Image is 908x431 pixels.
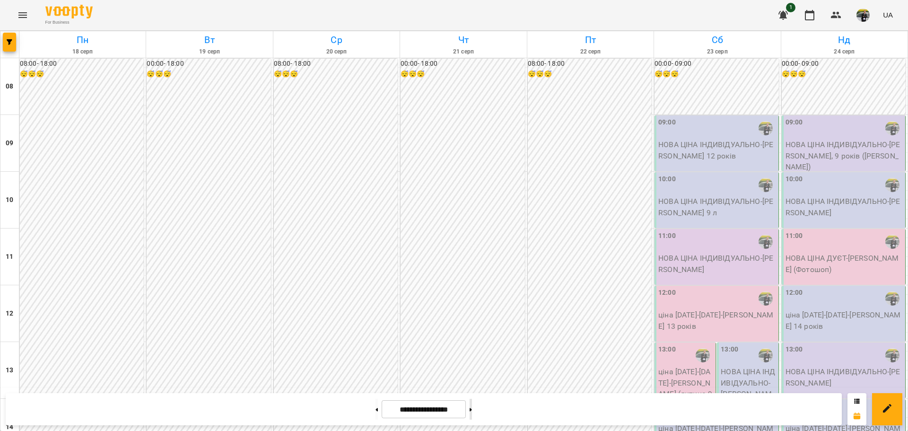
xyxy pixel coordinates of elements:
p: НОВА ЦІНА ІНДИВІДУАЛЬНО - [PERSON_NAME] [658,253,776,275]
p: НОВА ЦІНА ІНДИВІДУАЛЬНО - [PERSON_NAME] [786,196,903,218]
img: Антощук Артем [885,235,899,249]
img: Антощук Артем [885,178,899,192]
label: 13:00 [786,344,803,355]
h6: 19 серп [148,47,271,56]
h6: 22 серп [529,47,652,56]
span: 1 [786,3,795,12]
label: 10:00 [786,174,803,185]
h6: 00:00 - 09:00 [655,59,778,69]
h6: 08 [6,81,13,92]
h6: 23 серп [655,47,779,56]
h6: 😴😴😴 [782,69,906,79]
h6: 20 серп [275,47,398,56]
h6: 12 [6,308,13,319]
label: 11:00 [658,231,676,241]
p: НОВА ЦІНА ДУЄТ - ⁨[PERSON_NAME] (Фотошоп) [786,253,903,275]
h6: 😴😴😴 [147,69,271,79]
h6: Вт [148,33,271,47]
p: ціна [DATE]-[DATE] - [PERSON_NAME] 13 років [658,309,776,332]
img: Антощук Артем [759,178,773,192]
h6: 😴😴😴 [274,69,398,79]
button: Menu [11,4,34,26]
h6: 😴😴😴 [20,69,144,79]
h6: 😴😴😴 [655,69,778,79]
img: Антощук Артем [885,291,899,306]
img: Антощук Артем [759,121,773,135]
h6: 😴😴😴 [401,69,524,79]
h6: 00:00 - 18:00 [401,59,524,69]
p: НОВА ЦІНА ІНДИВІДУАЛЬНО - [PERSON_NAME], 9 років ([PERSON_NAME]) [786,139,903,173]
h6: 21 серп [402,47,525,56]
label: 12:00 [658,288,676,298]
h6: Ср [275,33,398,47]
h6: Пт [529,33,652,47]
h6: 24 серп [783,47,906,56]
h6: 08:00 - 18:00 [528,59,652,69]
p: НОВА ЦІНА ІНДИВІДУАЛЬНО - [PERSON_NAME] 12 років [658,139,776,161]
h6: 18 серп [21,47,144,56]
p: НОВА ЦІНА ІНДИВІДУАЛЬНО - [PERSON_NAME] 9 л [658,196,776,218]
label: 09:00 [786,117,803,128]
h6: 😴😴😴 [528,69,652,79]
label: 10:00 [658,174,676,185]
label: 09:00 [658,117,676,128]
label: 13:00 [658,344,676,355]
h6: 08:00 - 18:00 [20,59,144,69]
img: a92d573242819302f0c564e2a9a4b79e.jpg [856,9,870,22]
h6: 09 [6,138,13,149]
button: UA [879,6,897,24]
h6: 10 [6,195,13,205]
img: Антощук Артем [885,121,899,135]
span: For Business [45,19,93,26]
h6: Нд [783,33,906,47]
p: ціна [DATE]-[DATE] - [PERSON_NAME] (дитина 9 років) [658,366,714,411]
h6: Сб [655,33,779,47]
p: НОВА ЦІНА ІНДИВІДУАЛЬНО - ⁨[PERSON_NAME]⁩ [786,366,903,388]
h6: Пн [21,33,144,47]
img: Антощук Артем [759,348,773,362]
img: Антощук Артем [759,291,773,306]
img: Антощук Артем [759,235,773,249]
h6: 13 [6,365,13,376]
h6: 08:00 - 18:00 [274,59,398,69]
img: Антощук Артем [696,348,710,362]
img: Антощук Артем [885,348,899,362]
h6: Чт [402,33,525,47]
label: 12:00 [786,288,803,298]
p: НОВА ЦІНА ІНДИВІДУАЛЬНО - ⁨[PERSON_NAME]⁩-мама ([PERSON_NAME]) [721,366,776,422]
label: 13:00 [721,344,738,355]
label: 11:00 [786,231,803,241]
h6: 00:00 - 09:00 [782,59,906,69]
span: UA [883,10,893,20]
p: ціна [DATE]-[DATE] - [PERSON_NAME] 14 років [786,309,903,332]
h6: 11 [6,252,13,262]
img: Voopty Logo [45,5,93,18]
h6: 00:00 - 18:00 [147,59,271,69]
